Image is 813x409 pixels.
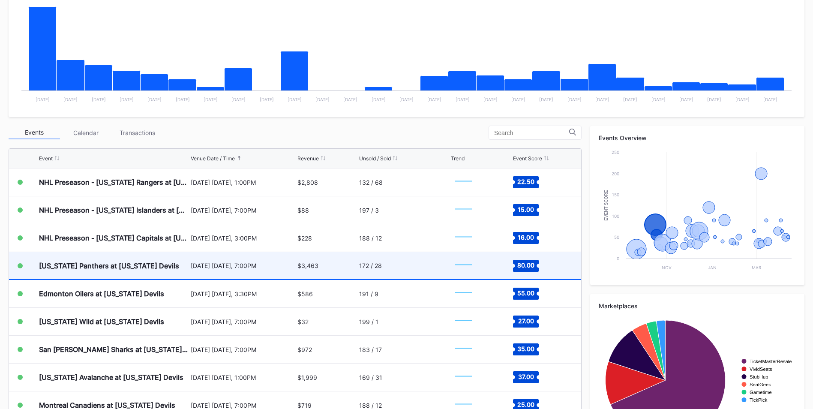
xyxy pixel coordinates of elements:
[750,382,771,387] text: SeatGeek
[191,262,295,269] div: [DATE] [DATE], 7:00PM
[39,262,179,270] div: [US_STATE] Panthers at [US_STATE] Devils
[359,374,382,381] div: 169 / 31
[513,155,542,162] div: Event Score
[92,97,106,102] text: [DATE]
[518,234,534,241] text: 16.00
[567,97,582,102] text: [DATE]
[359,318,378,325] div: 199 / 1
[372,97,386,102] text: [DATE]
[191,235,295,242] div: [DATE] [DATE], 3:00PM
[494,129,569,136] input: Search
[297,235,312,242] div: $228
[191,402,295,409] div: [DATE] [DATE], 7:00PM
[315,97,330,102] text: [DATE]
[518,206,534,213] text: 15.00
[750,367,772,372] text: VividSeats
[260,97,274,102] text: [DATE]
[518,373,534,380] text: 37.00
[39,289,164,298] div: Edmonton Oilers at [US_STATE] Devils
[612,192,619,197] text: 150
[750,397,768,403] text: TickPick
[451,367,477,388] svg: Chart title
[399,97,414,102] text: [DATE]
[297,179,318,186] div: $2,808
[708,265,717,270] text: Jan
[763,97,777,102] text: [DATE]
[343,97,357,102] text: [DATE]
[517,289,534,297] text: 55.00
[359,290,378,298] div: 191 / 9
[204,97,218,102] text: [DATE]
[191,290,295,298] div: [DATE] [DATE], 3:30PM
[297,374,317,381] div: $1,999
[147,97,162,102] text: [DATE]
[451,155,465,162] div: Trend
[451,227,477,249] svg: Chart title
[191,346,295,353] div: [DATE] [DATE], 7:00PM
[231,97,246,102] text: [DATE]
[359,155,391,162] div: Unsold / Sold
[297,402,312,409] div: $719
[191,374,295,381] div: [DATE] [DATE], 1:00PM
[9,126,60,139] div: Events
[707,97,721,102] text: [DATE]
[39,155,53,162] div: Event
[288,97,302,102] text: [DATE]
[612,150,619,155] text: 250
[297,207,309,214] div: $88
[735,97,750,102] text: [DATE]
[297,346,312,353] div: $972
[517,345,534,352] text: 35.00
[612,171,619,176] text: 200
[359,179,383,186] div: 132 / 68
[297,318,309,325] div: $32
[595,97,609,102] text: [DATE]
[483,97,498,102] text: [DATE]
[604,190,609,221] text: Event Score
[36,97,50,102] text: [DATE]
[39,373,183,382] div: [US_STATE] Avalanche at [US_STATE] Devils
[752,265,762,270] text: Mar
[750,374,768,379] text: StubHub
[517,261,534,268] text: 80.00
[111,126,163,139] div: Transactions
[451,255,477,277] svg: Chart title
[599,134,796,141] div: Events Overview
[359,207,379,214] div: 197 / 3
[191,318,295,325] div: [DATE] [DATE], 7:00PM
[359,262,382,269] div: 172 / 28
[39,206,189,214] div: NHL Preseason - [US_STATE] Islanders at [US_STATE] Devils
[39,345,189,354] div: San [PERSON_NAME] Sharks at [US_STATE] Devils
[614,235,619,240] text: 50
[60,126,111,139] div: Calendar
[63,97,78,102] text: [DATE]
[517,178,534,185] text: 22.50
[599,148,796,277] svg: Chart title
[539,97,553,102] text: [DATE]
[651,97,666,102] text: [DATE]
[359,402,382,409] div: 188 / 12
[297,290,313,298] div: $586
[427,97,441,102] text: [DATE]
[359,235,382,242] div: 188 / 12
[191,179,295,186] div: [DATE] [DATE], 1:00PM
[120,97,134,102] text: [DATE]
[451,199,477,221] svg: Chart title
[191,155,235,162] div: Venue Date / Time
[517,401,534,408] text: 25.00
[451,171,477,193] svg: Chart title
[679,97,693,102] text: [DATE]
[518,317,534,325] text: 27.00
[359,346,382,353] div: 183 / 17
[39,234,189,242] div: NHL Preseason - [US_STATE] Capitals at [US_STATE] Devils (Split Squad)
[39,317,164,326] div: [US_STATE] Wild at [US_STATE] Devils
[617,256,619,261] text: 0
[176,97,190,102] text: [DATE]
[623,97,637,102] text: [DATE]
[599,302,796,310] div: Marketplaces
[456,97,470,102] text: [DATE]
[451,311,477,332] svg: Chart title
[612,214,619,219] text: 100
[191,207,295,214] div: [DATE] [DATE], 7:00PM
[297,155,319,162] div: Revenue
